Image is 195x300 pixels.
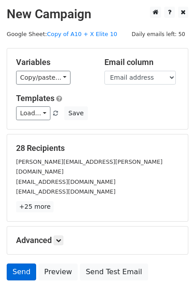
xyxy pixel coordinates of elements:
[38,264,78,280] a: Preview
[129,29,188,39] span: Daily emails left: 50
[16,143,179,153] h5: 28 Recipients
[16,93,54,103] a: Templates
[64,106,87,120] button: Save
[7,7,188,22] h2: New Campaign
[7,264,36,280] a: Send
[16,106,50,120] a: Load...
[16,71,71,85] a: Copy/paste...
[47,31,117,37] a: Copy of A10 + X Elite 10
[16,158,162,175] small: [PERSON_NAME][EMAIL_ADDRESS][PERSON_NAME][DOMAIN_NAME]
[16,57,91,67] h5: Variables
[80,264,148,280] a: Send Test Email
[16,188,116,195] small: [EMAIL_ADDRESS][DOMAIN_NAME]
[16,201,54,212] a: +25 more
[150,257,195,300] div: Widget chat
[129,31,188,37] a: Daily emails left: 50
[104,57,179,67] h5: Email column
[16,235,179,245] h5: Advanced
[150,257,195,300] iframe: Chat Widget
[7,31,117,37] small: Google Sheet:
[16,178,116,185] small: [EMAIL_ADDRESS][DOMAIN_NAME]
